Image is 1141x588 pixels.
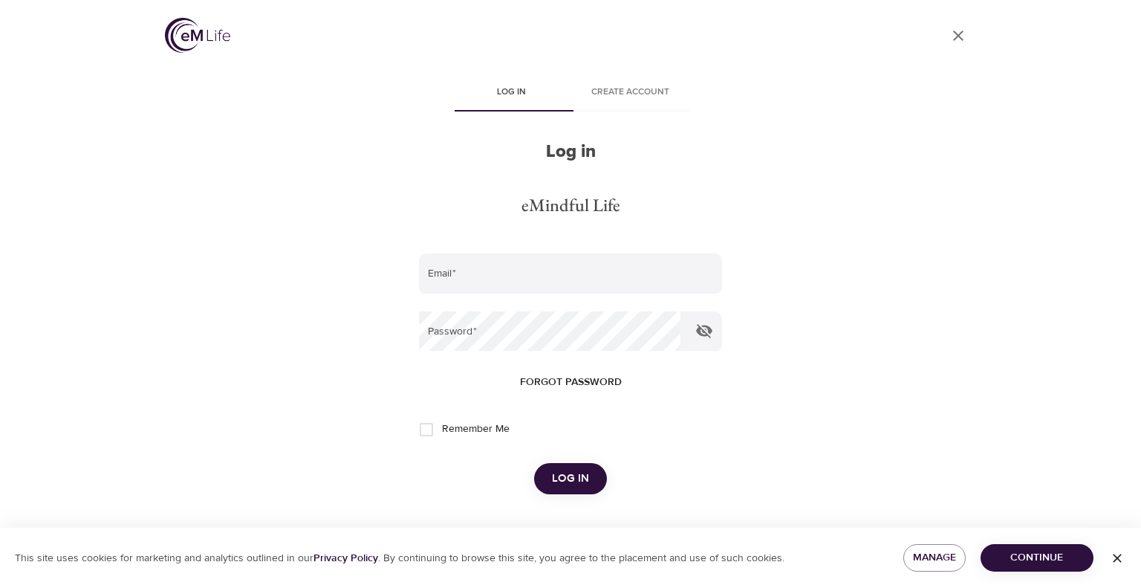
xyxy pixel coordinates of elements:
[556,524,585,541] div: OR
[981,544,1093,572] button: Continue
[521,193,620,218] div: eMindful Life
[579,85,680,100] span: Create account
[520,373,622,392] span: Forgot password
[940,18,976,54] a: close
[313,552,378,565] a: Privacy Policy
[992,549,1082,567] span: Continue
[461,85,562,100] span: Log in
[903,544,966,572] button: Manage
[534,463,607,494] button: Log in
[419,141,722,163] h2: Log in
[514,369,628,396] button: Forgot password
[915,549,954,567] span: Manage
[419,76,722,112] div: disabled tabs example
[442,421,510,437] span: Remember Me
[165,18,230,53] img: logo
[552,469,589,488] span: Log in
